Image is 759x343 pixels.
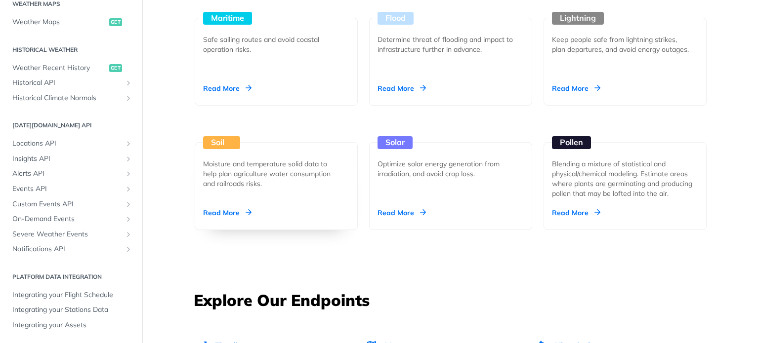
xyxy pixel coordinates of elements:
div: Solar [378,136,413,149]
a: Integrating your Assets [7,318,135,333]
div: Read More [552,83,600,93]
span: Severe Weather Events [12,229,122,239]
a: Historical APIShow subpages for Historical API [7,76,135,90]
span: Notifications API [12,244,122,254]
span: Weather Maps [12,17,107,27]
button: Show subpages for Insights API [125,155,132,163]
span: Custom Events API [12,199,122,209]
button: Show subpages for Custom Events API [125,200,132,208]
a: Locations APIShow subpages for Locations API [7,136,135,151]
a: Pollen Blending a mixture of statistical and physical/chemical modeling. Estimate areas where pla... [540,106,711,230]
button: Show subpages for Notifications API [125,245,132,253]
h3: Explore Our Endpoints [194,289,708,311]
span: get [109,18,122,26]
div: Read More [552,208,600,218]
div: Determine threat of flooding and impact to infrastructure further in advance. [378,35,516,54]
span: Alerts API [12,169,122,179]
span: Integrating your Assets [12,320,132,330]
a: Weather Recent Historyget [7,61,135,76]
button: Show subpages for Historical API [125,79,132,87]
div: Keep people safe from lightning strikes, plan departures, and avoid energy outages. [552,35,690,54]
button: Show subpages for Historical Climate Normals [125,94,132,102]
button: Show subpages for Alerts API [125,170,132,178]
a: Integrating your Stations Data [7,303,135,317]
a: On-Demand EventsShow subpages for On-Demand Events [7,212,135,227]
span: get [109,64,122,72]
a: Severe Weather EventsShow subpages for Severe Weather Events [7,227,135,242]
a: Weather Mapsget [7,15,135,30]
a: Notifications APIShow subpages for Notifications API [7,242,135,257]
div: Blending a mixture of statistical and physical/chemical modeling. Estimate areas where plants are... [552,159,698,198]
div: Read More [203,208,252,218]
div: Maritime [203,12,252,25]
div: Read More [378,208,426,218]
a: Custom Events APIShow subpages for Custom Events API [7,197,135,212]
div: Read More [378,83,426,93]
div: Optimize solar energy generation from irradiation, and avoid crop loss. [378,159,516,179]
h2: [DATE][DOMAIN_NAME] API [7,121,135,130]
span: Insights API [12,154,122,164]
span: Historical Climate Normals [12,93,122,103]
button: Show subpages for Events API [125,185,132,193]
span: On-Demand Events [12,214,122,224]
span: Integrating your Flight Schedule [12,290,132,300]
a: Solar Optimize solar energy generation from irradiation, and avoid crop loss. Read More [365,106,536,230]
span: Locations API [12,139,122,149]
button: Show subpages for Severe Weather Events [125,230,132,238]
span: Events API [12,184,122,194]
a: Integrating your Flight Schedule [7,288,135,303]
span: Integrating your Stations Data [12,305,132,315]
div: Read More [203,83,252,93]
span: Historical API [12,78,122,88]
div: Lightning [552,12,604,25]
button: Show subpages for Locations API [125,140,132,148]
div: Safe sailing routes and avoid coastal operation risks. [203,35,341,54]
a: Events APIShow subpages for Events API [7,182,135,196]
h2: Platform DATA integration [7,272,135,281]
button: Show subpages for On-Demand Events [125,215,132,223]
a: Soil Moisture and temperature solid data to help plan agriculture water consumption and railroads... [191,106,362,230]
span: Weather Recent History [12,63,107,73]
div: Moisture and temperature solid data to help plan agriculture water consumption and railroads risks. [203,159,341,189]
div: Flood [378,12,414,25]
a: Alerts APIShow subpages for Alerts API [7,166,135,181]
h2: Historical Weather [7,45,135,54]
div: Pollen [552,136,591,149]
div: Soil [203,136,240,149]
a: Historical Climate NormalsShow subpages for Historical Climate Normals [7,91,135,106]
a: Insights APIShow subpages for Insights API [7,152,135,166]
